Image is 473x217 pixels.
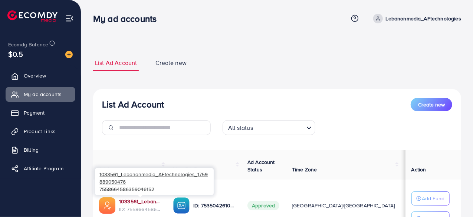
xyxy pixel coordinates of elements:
[24,128,56,135] span: Product Links
[99,197,115,214] img: ic-ads-acc.e4c84228.svg
[6,142,75,157] a: Billing
[292,202,395,209] span: [GEOGRAPHIC_DATA]/[GEOGRAPHIC_DATA]
[65,14,74,23] img: menu
[255,121,303,133] input: Search for option
[6,87,75,102] a: My ad accounts
[6,68,75,83] a: Overview
[411,166,426,173] span: Action
[418,101,445,108] span: Create new
[24,165,63,172] span: Affiliate Program
[95,59,137,67] span: List Ad Account
[6,105,75,120] a: Payment
[95,168,214,195] div: 7558664586359046152
[119,206,161,213] span: ID: 7558664586359046152
[247,158,275,173] span: Ad Account Status
[173,197,190,214] img: ic-ba-acc.ded83a64.svg
[422,194,445,203] p: Add Fund
[6,124,75,139] a: Product Links
[8,49,23,59] span: $0.5
[411,191,450,206] button: Add Fund
[99,171,208,185] span: 1033561_Lebanonmedia_AFtechnologies_1759889050476
[386,14,461,23] p: Lebanonmedia_AFtechnologies
[6,161,75,176] a: Affiliate Program
[24,109,45,116] span: Payment
[223,120,315,135] div: Search for option
[227,122,254,133] span: All status
[370,14,461,23] a: Lebanonmedia_AFtechnologies
[411,98,452,111] button: Create new
[102,99,164,110] h3: List Ad Account
[155,59,187,67] span: Create new
[119,198,161,205] a: 1033561_Lebanonmedia_AFtechnologies_1759889050476
[247,201,279,210] span: Approved
[65,51,73,58] img: image
[193,201,236,210] p: ID: 7535042610151407617
[93,13,162,24] h3: My ad accounts
[24,91,62,98] span: My ad accounts
[441,184,467,211] iframe: Chat
[24,146,39,154] span: Billing
[8,41,48,48] span: Ecomdy Balance
[7,10,58,22] img: logo
[292,166,317,173] span: Time Zone
[24,72,46,79] span: Overview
